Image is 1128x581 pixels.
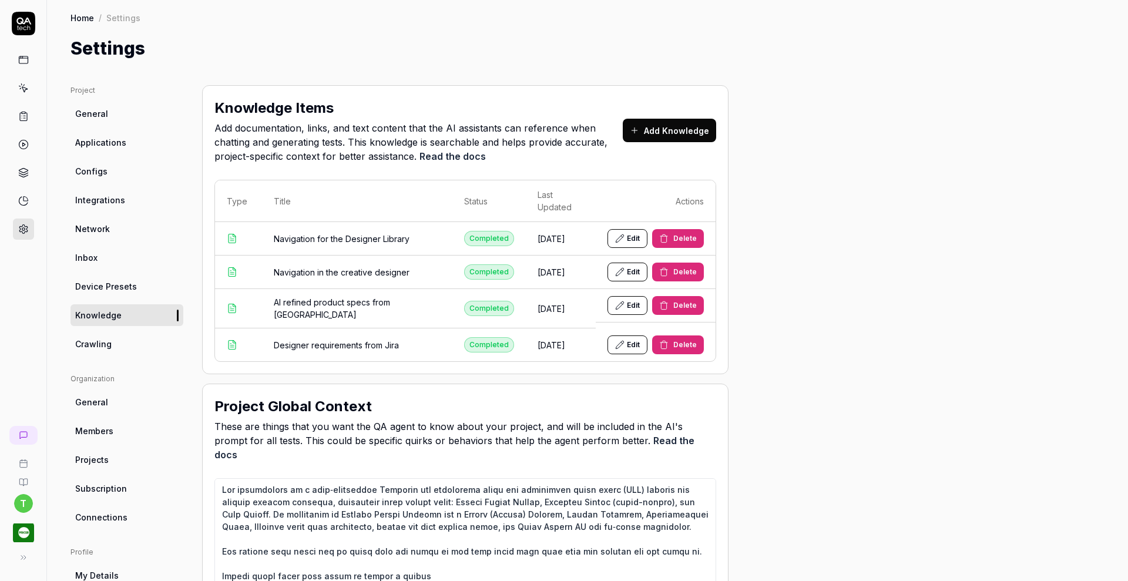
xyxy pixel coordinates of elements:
a: Device Presets [70,276,183,297]
img: Pricer.com Logo [13,522,34,543]
a: Book a call with us [5,449,42,468]
div: Completed [464,301,514,316]
a: General [70,391,183,413]
button: Delete [652,296,704,315]
div: Completed [464,337,514,352]
span: Configs [75,165,108,177]
span: These are things that you want the QA agent to know about your project, and will be included in t... [214,419,716,462]
a: Crawling [70,333,183,355]
a: General [70,103,183,125]
a: Connections [70,506,183,528]
button: Add Knowledge [623,119,716,142]
span: Subscription [75,482,127,495]
span: General [75,396,108,408]
button: Edit [607,263,647,281]
td: AI refined product specs from [GEOGRAPHIC_DATA] [262,289,452,328]
td: [DATE] [526,256,596,289]
span: Network [75,223,110,235]
a: Applications [70,132,183,153]
h2: Project Global Context [214,396,372,417]
th: Last Updated [526,180,596,222]
div: Project [70,85,183,96]
th: Title [262,180,452,222]
button: Delete [652,335,704,354]
div: Completed [464,264,514,280]
button: Pricer.com Logo [5,513,42,546]
a: Subscription [70,478,183,499]
span: Delete [673,340,697,350]
a: New conversation [9,426,38,445]
span: Device Presets [75,280,137,293]
a: Integrations [70,189,183,211]
span: Inbox [75,251,98,264]
td: [DATE] [526,222,596,256]
button: Edit [607,335,647,354]
span: Projects [75,454,109,466]
td: [DATE] [526,289,596,328]
button: Delete [652,229,704,248]
span: Connections [75,511,127,523]
a: Read the docs [419,150,486,162]
span: Crawling [75,338,112,350]
span: Members [75,425,113,437]
button: Edit [607,229,647,248]
a: Inbox [70,247,183,268]
span: Delete [673,267,697,277]
span: General [75,108,108,120]
a: Knowledge [70,304,183,326]
h1: Settings [70,35,145,62]
td: [DATE] [526,328,596,361]
a: Network [70,218,183,240]
a: Configs [70,160,183,182]
div: / [99,12,102,23]
h2: Knowledge Items [214,98,334,119]
th: Type [215,180,262,222]
span: Delete [673,233,697,244]
div: Profile [70,547,183,558]
td: Navigation for the Designer Library [262,222,452,256]
div: Completed [464,231,514,246]
th: Actions [596,180,716,222]
button: t [14,494,33,513]
span: Integrations [75,194,125,206]
span: Applications [75,136,126,149]
button: Delete [652,263,704,281]
span: Knowledge [75,309,122,321]
div: Organization [70,374,183,384]
div: Settings [106,12,140,23]
a: Projects [70,449,183,471]
button: Edit [607,296,647,315]
td: Navigation in the creative designer [262,256,452,289]
td: Designer requirements from Jira [262,328,452,361]
a: Documentation [5,468,42,487]
a: Home [70,12,94,23]
span: Delete [673,300,697,311]
span: Add documentation, links, and text content that the AI assistants can reference when chatting and... [214,121,623,163]
th: Status [452,180,526,222]
a: Members [70,420,183,442]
